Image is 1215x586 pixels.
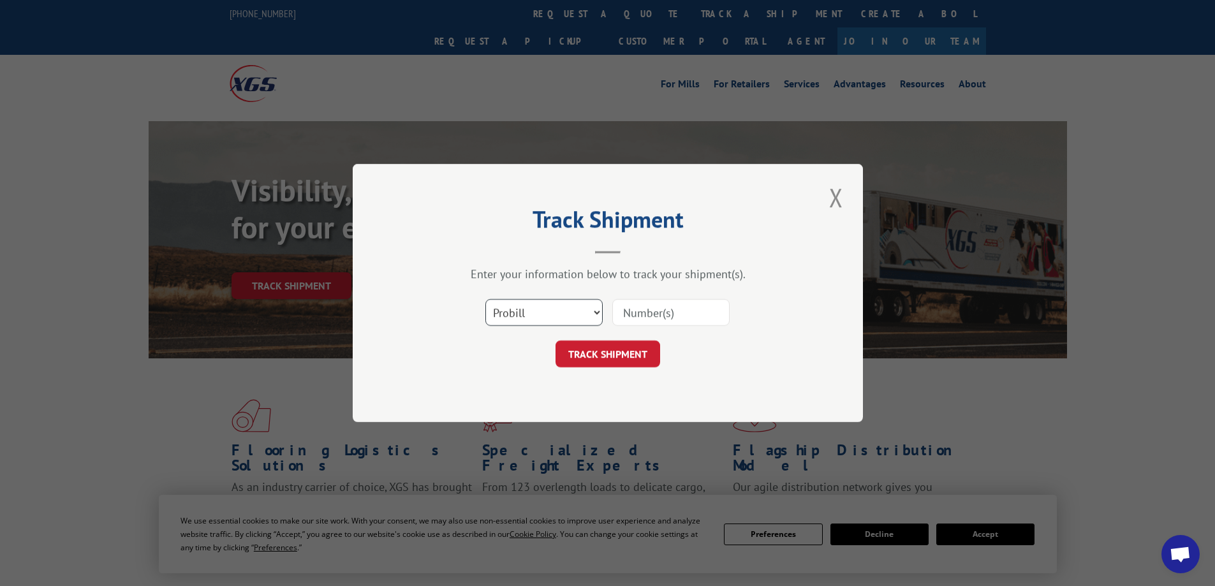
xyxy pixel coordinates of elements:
[556,341,660,367] button: TRACK SHIPMENT
[825,180,847,215] button: Close modal
[416,267,799,281] div: Enter your information below to track your shipment(s).
[612,299,730,326] input: Number(s)
[416,210,799,235] h2: Track Shipment
[1161,535,1200,573] a: Open chat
